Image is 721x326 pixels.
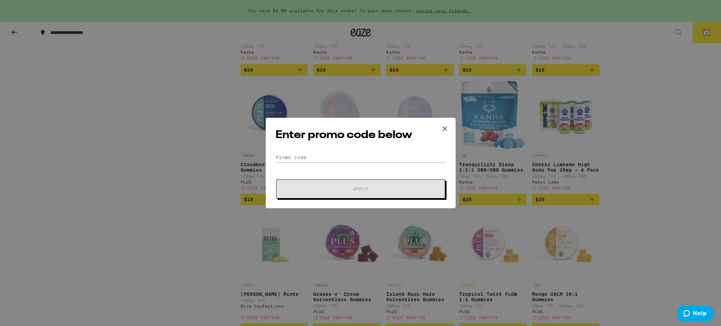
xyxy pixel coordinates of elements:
span: Apply [353,187,368,191]
iframe: Opens a widget where you can find more information [677,306,714,323]
input: Promo code [276,152,446,162]
h2: Enter promo code below [276,128,446,143]
button: Apply [276,179,445,198]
